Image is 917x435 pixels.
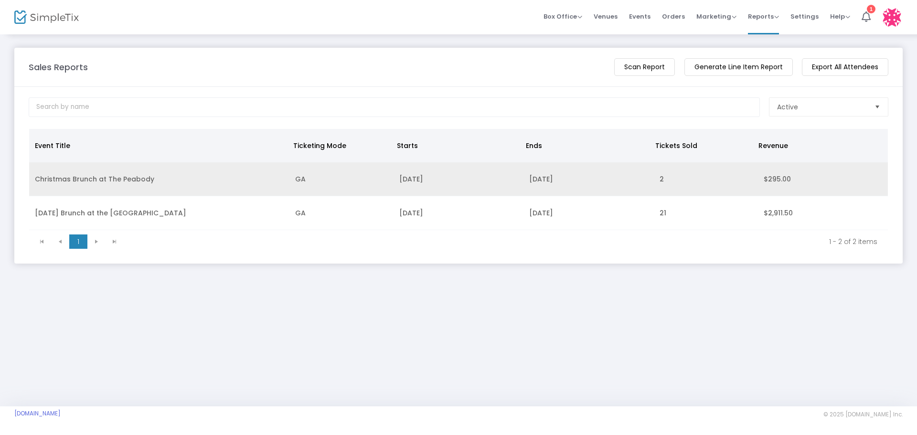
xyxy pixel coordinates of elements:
[758,141,788,150] span: Revenue
[594,4,618,29] span: Venues
[802,58,888,76] m-button: Export All Attendees
[662,4,685,29] span: Orders
[748,12,779,21] span: Reports
[289,196,394,230] td: GA
[523,162,653,196] td: [DATE]
[14,410,61,417] a: [DOMAIN_NAME]
[29,196,289,230] td: [DATE] Brunch at the [GEOGRAPHIC_DATA]
[394,196,523,230] td: [DATE]
[758,196,888,230] td: $2,911.50
[650,129,753,162] th: Tickets Sold
[29,61,88,74] m-panel-title: Sales Reports
[391,129,521,162] th: Starts
[871,98,884,116] button: Select
[867,5,875,13] div: 1
[696,12,736,21] span: Marketing
[758,162,888,196] td: $295.00
[830,12,850,21] span: Help
[29,129,888,230] div: Data table
[629,4,650,29] span: Events
[654,196,758,230] td: 21
[288,129,391,162] th: Ticketing Mode
[790,4,819,29] span: Settings
[69,234,87,249] span: Page 1
[654,162,758,196] td: 2
[29,129,288,162] th: Event Title
[394,162,523,196] td: [DATE]
[523,196,653,230] td: [DATE]
[29,97,760,117] input: Search by name
[684,58,793,76] m-button: Generate Line Item Report
[777,102,798,112] span: Active
[614,58,675,76] m-button: Scan Report
[29,162,289,196] td: Christmas Brunch at The Peabody
[823,411,903,418] span: © 2025 [DOMAIN_NAME] Inc.
[130,237,877,246] kendo-pager-info: 1 - 2 of 2 items
[289,162,394,196] td: GA
[544,12,582,21] span: Box Office
[520,129,650,162] th: Ends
